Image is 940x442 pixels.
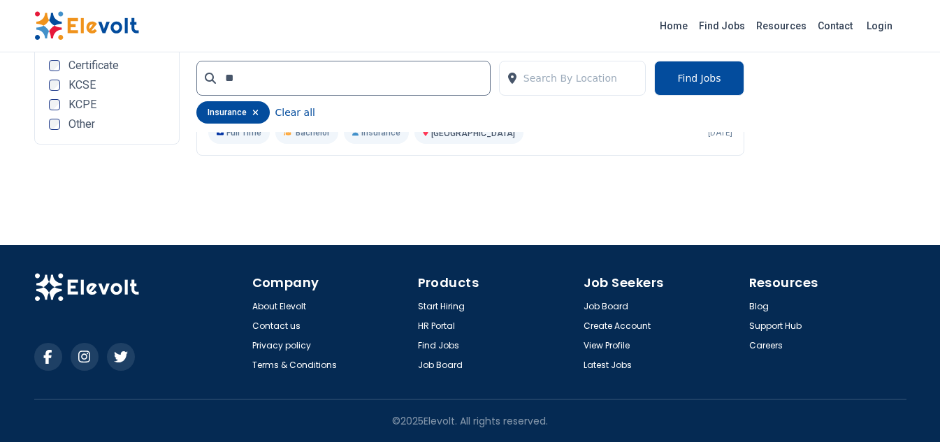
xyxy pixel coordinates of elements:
[68,80,96,91] span: KCSE
[418,301,465,312] a: Start Hiring
[252,360,337,371] a: Terms & Conditions
[68,60,119,71] span: Certificate
[751,15,812,37] a: Resources
[654,15,693,37] a: Home
[252,340,311,351] a: Privacy policy
[68,99,96,110] span: KCPE
[708,127,732,138] p: [DATE]
[49,119,60,130] input: Other
[392,414,548,428] p: © 2025 Elevolt. All rights reserved.
[34,273,139,302] img: Elevolt
[749,340,783,351] a: Careers
[49,60,60,71] input: Certificate
[584,273,741,293] h4: Job Seekers
[870,375,940,442] iframe: Chat Widget
[252,321,301,332] a: Contact us
[584,321,651,332] a: Create Account
[344,121,409,144] p: Insurance
[49,80,60,91] input: KCSE
[584,301,628,312] a: Job Board
[584,340,630,351] a: View Profile
[418,321,455,332] a: HR Portal
[208,121,270,144] p: Full Time
[196,101,270,124] div: insurance
[654,61,744,96] button: Find Jobs
[693,15,751,37] a: Find Jobs
[749,301,769,312] a: Blog
[49,99,60,110] input: KCPE
[418,340,459,351] a: Find Jobs
[812,15,858,37] a: Contact
[252,273,410,293] h4: Company
[749,321,802,332] a: Support Hub
[68,119,95,130] span: Other
[418,273,575,293] h4: Products
[296,127,330,138] span: Bachelor
[275,101,315,124] button: Clear all
[858,12,901,40] a: Login
[34,11,139,40] img: Elevolt
[431,128,515,138] span: [GEOGRAPHIC_DATA]
[252,301,306,312] a: About Elevolt
[584,360,632,371] a: Latest Jobs
[418,360,463,371] a: Job Board
[749,273,906,293] h4: Resources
